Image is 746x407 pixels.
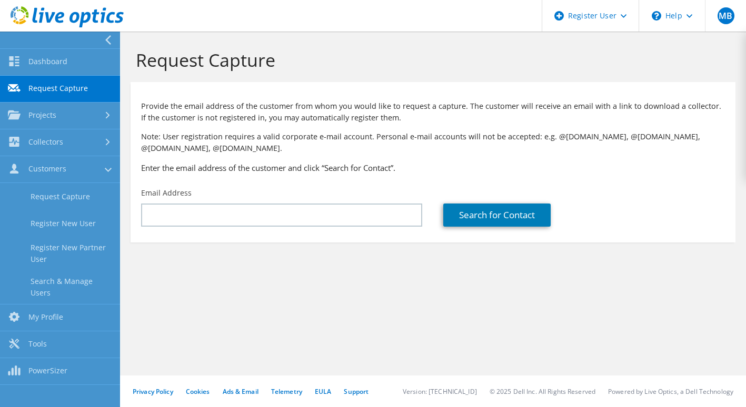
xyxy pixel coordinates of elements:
[141,188,192,198] label: Email Address
[403,387,477,396] li: Version: [TECHNICAL_ID]
[718,7,734,24] span: MB
[608,387,733,396] li: Powered by Live Optics, a Dell Technology
[652,11,661,21] svg: \n
[141,162,725,174] h3: Enter the email address of the customer and click “Search for Contact”.
[344,387,369,396] a: Support
[443,203,551,227] a: Search for Contact
[271,387,302,396] a: Telemetry
[136,49,725,71] h1: Request Capture
[141,131,725,154] p: Note: User registration requires a valid corporate e-mail account. Personal e-mail accounts will ...
[315,387,331,396] a: EULA
[133,387,173,396] a: Privacy Policy
[490,387,595,396] li: © 2025 Dell Inc. All Rights Reserved
[223,387,258,396] a: Ads & Email
[141,100,725,124] p: Provide the email address of the customer from whom you would like to request a capture. The cust...
[186,387,210,396] a: Cookies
